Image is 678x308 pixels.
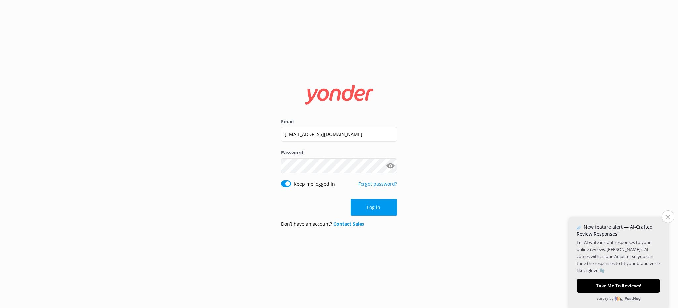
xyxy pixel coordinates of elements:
button: Log in [351,199,397,216]
p: Don’t have an account? [281,220,364,228]
button: Show password [384,159,397,172]
a: Forgot password? [358,181,397,187]
label: Email [281,118,397,125]
label: Keep me logged in [294,180,335,188]
label: Password [281,149,397,156]
input: user@emailaddress.com [281,127,397,142]
a: Contact Sales [333,221,364,227]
